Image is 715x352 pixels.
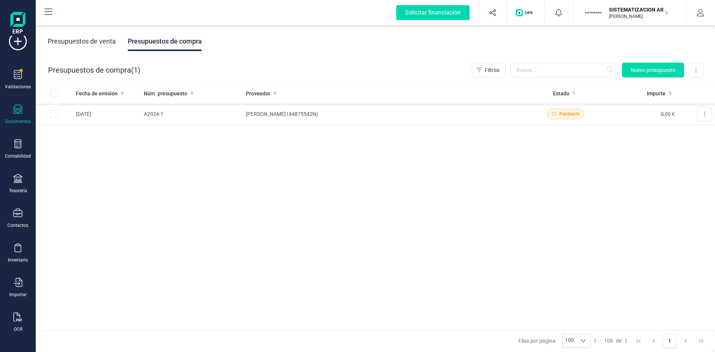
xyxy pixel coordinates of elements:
[485,66,499,74] span: Filtros
[7,222,28,228] div: Contactos
[553,90,569,97] span: Estado
[679,334,693,348] button: Next Page
[631,334,645,348] button: First Page
[10,12,25,36] img: Logo Finanedi
[625,337,627,345] span: 1
[9,188,27,194] div: Tesorería
[647,334,661,348] button: Previous Page
[51,90,58,97] div: All items unselected
[622,63,684,77] button: Nuevo presupuesto
[563,334,576,348] span: 100
[144,90,187,97] span: Núm. presupuesto
[73,104,141,125] td: [DATE]
[51,110,58,118] div: Row Selected ebace7d7-c137-4c7d-8631-9521ab8ee87f
[630,66,676,74] span: Nuevo presupuesto
[5,84,31,90] div: Validaciones
[243,104,528,125] td: [PERSON_NAME] (44875542N)
[585,4,601,21] img: SI
[516,9,536,16] img: Logo de OPS
[594,337,627,345] div: -
[387,1,479,25] button: Solicitar financiación
[472,63,506,77] button: Filtros
[246,90,270,97] span: Proveedor
[76,90,118,97] span: Fecha de emisión
[396,5,470,20] div: Solicitar financiación
[603,104,678,125] td: 0,00 €
[8,257,28,263] div: Inventario
[48,32,116,51] div: Presupuestos de venta
[511,1,540,25] button: Logo de OPS
[518,334,591,348] div: Filas por página:
[9,292,27,298] div: Importar
[134,65,138,75] span: 1
[594,337,597,345] span: 1
[48,63,140,77] div: Presupuestos de compra ( )
[662,334,677,348] button: Page 1
[694,334,708,348] button: Last Page
[5,153,31,159] div: Contabilidad
[510,63,617,77] input: Buscar...
[609,6,668,13] p: SISTEMATIZACION ARQUITECTONICA EN REFORMAS SL
[647,90,665,97] span: Importe
[616,337,622,345] span: de
[604,337,613,345] span: 100
[582,1,677,25] button: SISISTEMATIZACION ARQUITECTONICA EN REFORMAS SL[PERSON_NAME]
[609,13,668,19] p: [PERSON_NAME]
[559,111,579,117] span: Pendiente
[141,104,243,125] td: A2024-1
[5,118,31,124] div: Documentos
[14,326,22,332] div: OCR
[128,32,202,51] div: Presupuestos de compra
